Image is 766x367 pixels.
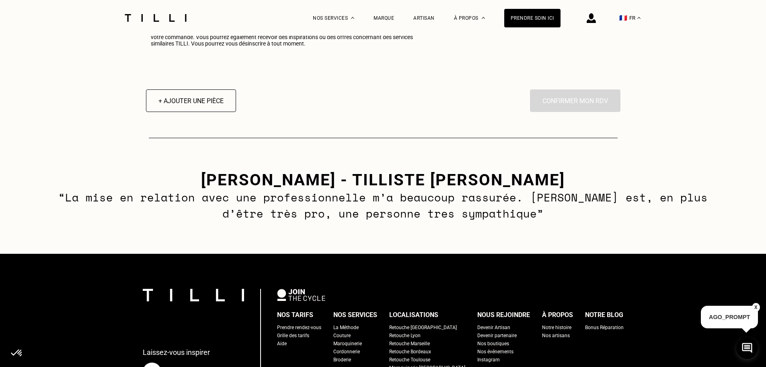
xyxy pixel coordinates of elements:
div: Nous rejoindre [477,309,530,321]
div: Localisations [389,309,438,321]
a: Nos artisans [542,332,570,340]
a: Marque [374,15,394,21]
a: Retouche Marseille [389,340,430,348]
img: logo Join The Cycle [277,289,325,301]
a: Instagram [477,356,500,364]
div: Notre blog [585,309,623,321]
p: “La mise en relation avec une professionnelle m’a beaucoup rassurée. [PERSON_NAME] est, en plus d... [55,189,711,222]
button: + Ajouter une pièce [146,89,236,112]
img: menu déroulant [637,17,641,19]
a: Cordonnerie [333,348,360,356]
a: La Méthode [333,323,359,332]
h3: [PERSON_NAME] - tilliste [PERSON_NAME] [55,170,711,189]
a: Retouche [GEOGRAPHIC_DATA] [389,323,457,332]
a: Retouche Lyon [389,332,421,340]
div: Nos tarifs [277,309,313,321]
span: 🇫🇷 [619,14,627,22]
a: Bonus Réparation [585,323,624,332]
a: Notre histoire [542,323,571,332]
a: Devenir partenaire [477,332,517,340]
a: Retouche Bordeaux [389,348,431,356]
a: Aide [277,340,287,348]
img: Logo du service de couturière Tilli [122,14,189,22]
img: icône connexion [587,13,596,23]
a: Artisan [413,15,435,21]
img: logo Tilli [143,289,244,301]
a: Grille des tarifs [277,332,309,340]
a: Couture [333,332,351,340]
a: Nos boutiques [477,340,509,348]
a: Nos événements [477,348,513,356]
p: Laissez-vous inspirer [143,348,210,357]
a: Devenir Artisan [477,323,510,332]
a: Maroquinerie [333,340,362,348]
div: À propos [542,309,573,321]
p: AGO_PROMPT [701,306,758,328]
button: X [752,303,760,312]
a: Broderie [333,356,351,364]
a: Prendre soin ici [504,9,561,27]
a: Retouche Toulouse [389,356,430,364]
img: Menu déroulant [351,17,354,19]
img: Menu déroulant à propos [482,17,485,19]
div: Nos services [333,309,377,321]
a: Prendre rendez-vous [277,323,321,332]
span: En confirmant votre commande, vous acceptez de recevoir des emails et SMS nécessaires au traiteme... [151,27,423,47]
